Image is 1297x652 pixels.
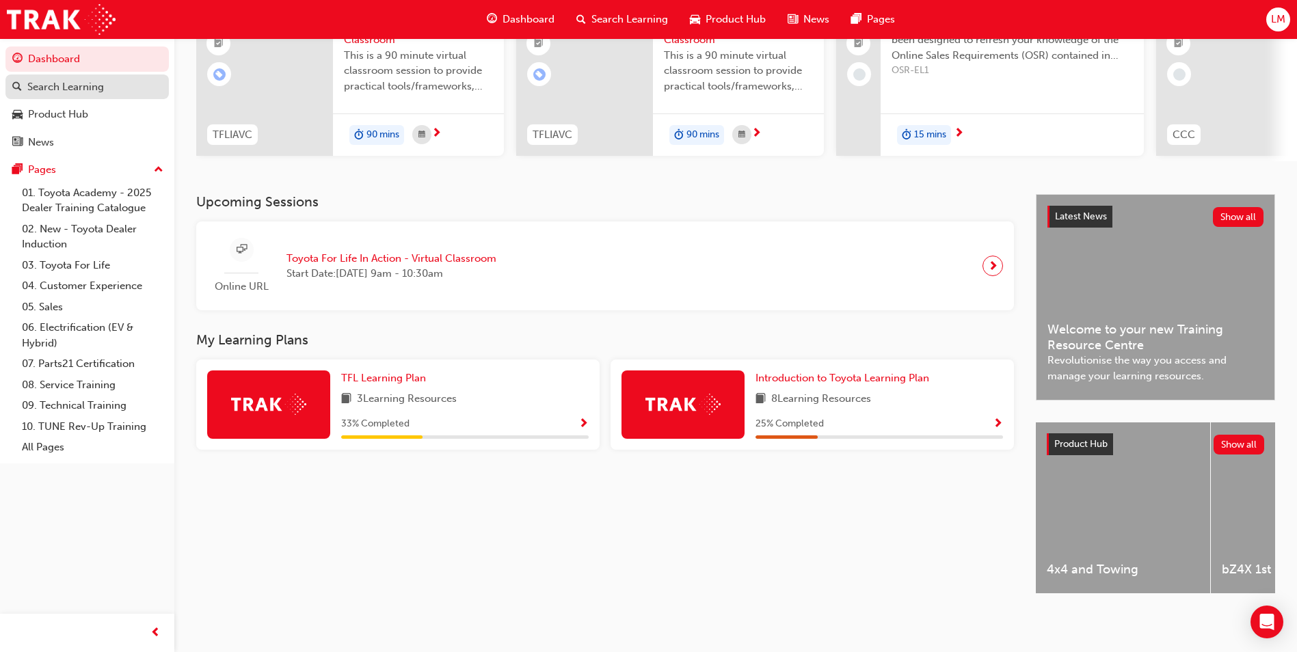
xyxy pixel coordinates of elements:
[706,12,766,27] span: Product Hub
[578,418,589,431] span: Show Progress
[1047,562,1199,578] span: 4x4 and Towing
[892,63,1133,79] span: OSR-EL1
[1173,68,1186,81] span: learningRecordVerb_NONE-icon
[16,182,169,219] a: 01. Toyota Academy - 2025 Dealer Training Catalogue
[5,102,169,127] a: Product Hub
[16,275,169,297] a: 04. Customer Experience
[533,68,546,81] span: learningRecordVerb_ENROLL-icon
[993,418,1003,431] span: Show Progress
[892,17,1133,64] span: The Toyota Online Sales eLearning Module has been designed to refresh your knowledge of the Onlin...
[16,395,169,416] a: 09. Technical Training
[1251,606,1283,638] div: Open Intercom Messenger
[803,12,829,27] span: News
[27,79,104,95] div: Search Learning
[5,157,169,182] button: Pages
[237,241,247,258] span: sessionType_ONLINE_URL-icon
[914,127,946,143] span: 15 mins
[16,317,169,353] a: 06. Electrification (EV & Hybrid)
[738,126,745,144] span: calendar-icon
[12,137,23,149] span: news-icon
[988,256,998,275] span: next-icon
[777,5,840,33] a: news-iconNews
[476,5,565,33] a: guage-iconDashboard
[1266,8,1290,31] button: LM
[28,135,54,150] div: News
[207,232,1003,300] a: Online URLToyota For Life In Action - Virtual ClassroomStart Date:[DATE] 9am - 10:30am
[286,251,496,267] span: Toyota For Life In Action - Virtual Classroom
[1047,433,1264,455] a: Product HubShow all
[954,128,964,140] span: next-icon
[679,5,777,33] a: car-iconProduct Hub
[1047,206,1263,228] a: Latest NewsShow all
[12,109,23,121] span: car-icon
[533,127,572,143] span: TFLIAVC
[213,68,226,81] span: learningRecordVerb_ENROLL-icon
[431,128,442,140] span: next-icon
[902,126,911,144] span: duration-icon
[12,81,22,94] span: search-icon
[1214,435,1265,454] button: Show all
[1036,194,1275,400] a: Latest NewsShow allWelcome to your new Training Resource CentreRevolutionise the way you access a...
[28,107,88,122] div: Product Hub
[5,46,169,72] a: Dashboard
[16,297,169,318] a: 05. Sales
[1055,210,1107,222] span: Latest News
[1054,438,1108,450] span: Product Hub
[771,391,871,408] span: 8 Learning Resources
[1047,353,1263,383] span: Revolutionise the way you access and manage your learning resources.
[1174,35,1184,53] span: booktick-icon
[565,5,679,33] a: search-iconSearch Learning
[751,128,762,140] span: next-icon
[12,53,23,66] span: guage-icon
[354,126,364,144] span: duration-icon
[28,162,56,178] div: Pages
[16,437,169,458] a: All Pages
[686,127,719,143] span: 90 mins
[756,372,929,384] span: Introduction to Toyota Learning Plan
[341,416,410,432] span: 33 % Completed
[7,4,116,35] img: Trak
[16,375,169,396] a: 08. Service Training
[576,11,586,28] span: search-icon
[286,266,496,282] span: Start Date: [DATE] 9am - 10:30am
[341,372,426,384] span: TFL Learning Plan
[5,130,169,155] a: News
[645,394,721,415] img: Trak
[591,12,668,27] span: Search Learning
[1213,207,1264,227] button: Show all
[357,391,457,408] span: 3 Learning Resources
[487,11,497,28] span: guage-icon
[207,279,276,295] span: Online URL
[344,48,493,94] span: This is a 90 minute virtual classroom session to provide practical tools/frameworks, behaviours a...
[674,126,684,144] span: duration-icon
[840,5,906,33] a: pages-iconPages
[993,416,1003,433] button: Show Progress
[366,127,399,143] span: 90 mins
[341,370,431,386] a: TFL Learning Plan
[756,416,824,432] span: 25 % Completed
[5,74,169,100] a: Search Learning
[341,391,351,408] span: book-icon
[1047,322,1263,353] span: Welcome to your new Training Resource Centre
[756,370,935,386] a: Introduction to Toyota Learning Plan
[16,255,169,276] a: 03. Toyota For Life
[503,12,554,27] span: Dashboard
[5,44,169,157] button: DashboardSearch LearningProduct HubNews
[418,126,425,144] span: calendar-icon
[854,35,864,53] span: booktick-icon
[214,35,224,53] span: booktick-icon
[578,416,589,433] button: Show Progress
[867,12,895,27] span: Pages
[788,11,798,28] span: news-icon
[12,164,23,176] span: pages-icon
[853,68,866,81] span: learningRecordVerb_NONE-icon
[154,161,163,179] span: up-icon
[231,394,306,415] img: Trak
[196,194,1014,210] h3: Upcoming Sessions
[851,11,861,28] span: pages-icon
[664,48,813,94] span: This is a 90 minute virtual classroom session to provide practical tools/frameworks, behaviours a...
[150,625,161,642] span: prev-icon
[16,416,169,437] a: 10. TUNE Rev-Up Training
